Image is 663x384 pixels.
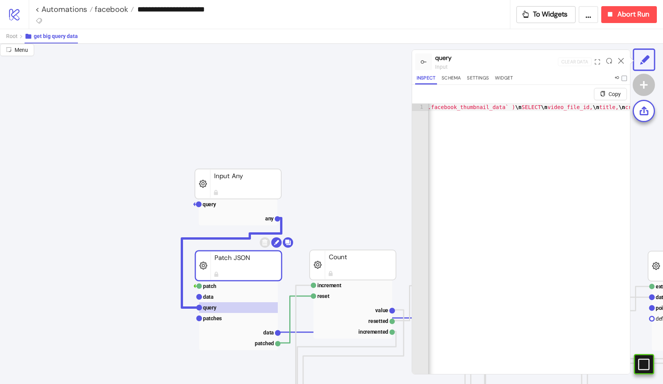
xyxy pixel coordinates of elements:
button: Root [6,29,25,43]
div: input [435,63,558,71]
span: get big query data [34,33,78,39]
button: To Widgets [516,6,576,23]
button: Copy [594,88,627,100]
div: 1 [412,104,428,111]
span: Abort Run [617,10,649,19]
span: Copy [609,91,621,97]
span: Root [6,33,18,39]
text: patches [203,315,222,321]
span: copy [600,91,605,96]
div: query [435,53,558,63]
a: < Automations [35,5,93,13]
button: ... [579,6,598,23]
span: Menu [15,47,28,53]
button: Settings [465,74,490,84]
text: increment [317,282,341,288]
a: facebook [93,5,134,13]
text: query [203,305,217,311]
button: Widget [493,74,515,84]
span: radius-bottomright [6,47,12,52]
text: query [203,201,216,207]
span: expand [595,59,600,65]
button: Inspect [415,74,437,84]
button: get big query data [25,29,78,43]
text: any [265,215,274,222]
text: data [203,294,214,300]
span: To Widgets [533,10,568,19]
button: Abort Run [601,6,657,23]
span: facebook [93,4,128,14]
text: data [263,329,274,336]
text: reset [317,293,330,299]
button: Schema [440,74,462,84]
text: value [375,307,388,313]
text: patch [203,283,216,289]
